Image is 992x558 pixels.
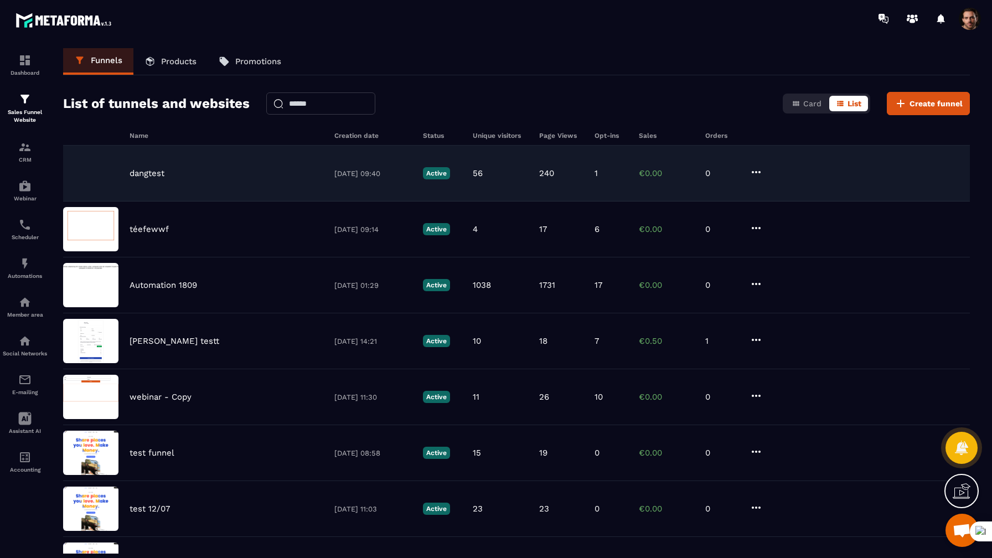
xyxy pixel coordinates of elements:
p: Active [423,223,450,235]
p: Member area [3,312,47,318]
a: schedulerschedulerScheduler [3,210,47,249]
img: social-network [18,334,32,348]
p: 1731 [539,280,555,290]
p: 0 [705,504,738,514]
img: image [63,319,118,363]
p: Active [423,447,450,459]
img: image [63,431,118,475]
p: Assistant AI [3,428,47,434]
p: Products [161,56,197,66]
p: CRM [3,157,47,163]
p: 0 [705,168,738,178]
p: €0.50 [639,336,694,346]
p: Active [423,167,450,179]
p: Automations [3,273,47,279]
p: 11 [473,392,479,402]
p: [PERSON_NAME] testt [130,336,219,346]
img: automations [18,179,32,193]
img: accountant [18,451,32,464]
img: automations [18,257,32,270]
p: €0.00 [639,224,694,234]
p: 0 [595,504,600,514]
span: Card [803,99,821,108]
a: formationformationSales Funnel Website [3,84,47,132]
p: [DATE] 11:30 [334,393,412,401]
h6: Name [130,132,323,139]
a: Products [133,48,208,75]
p: téefewwf [130,224,169,234]
h6: Opt-ins [595,132,628,139]
p: €0.00 [639,392,694,402]
p: 0 [705,280,738,290]
p: 10 [595,392,603,402]
h6: Creation date [334,132,412,139]
h2: List of tunnels and websites [63,92,250,115]
p: test funnel [130,448,174,458]
span: Create funnel [910,98,963,109]
p: 19 [539,448,547,458]
p: 15 [473,448,481,458]
p: Accounting [3,467,47,473]
a: automationsautomationsAutomations [3,249,47,287]
p: Funnels [91,55,122,65]
p: 23 [539,504,549,514]
p: [DATE] 09:40 [334,169,412,178]
h6: Orders [705,132,738,139]
button: Card [785,96,828,111]
a: formationformationCRM [3,132,47,171]
p: 7 [595,336,599,346]
p: €0.00 [639,168,694,178]
p: €0.00 [639,448,694,458]
img: formation [18,54,32,67]
p: Active [423,391,450,403]
img: formation [18,92,32,106]
h6: Sales [639,132,694,139]
img: image [63,487,118,531]
p: [DATE] 14:21 [334,337,412,345]
p: Sales Funnel Website [3,108,47,124]
p: 56 [473,168,483,178]
a: emailemailE-mailing [3,365,47,404]
p: Webinar [3,195,47,201]
p: 0 [705,224,738,234]
p: [DATE] 01:29 [334,281,412,290]
p: 18 [539,336,547,346]
p: 17 [595,280,602,290]
a: Promotions [208,48,292,75]
img: image [63,375,118,419]
p: 4 [473,224,478,234]
p: 0 [595,448,600,458]
h6: Unique visitors [473,132,528,139]
h6: Page Views [539,132,583,139]
p: Automation 1809 [130,280,197,290]
img: email [18,373,32,386]
p: Dashboard [3,70,47,76]
p: 0 [705,448,738,458]
img: logo [15,10,115,30]
p: E-mailing [3,389,47,395]
h6: Status [423,132,462,139]
p: Promotions [235,56,281,66]
p: 1038 [473,280,491,290]
p: 1 [705,336,738,346]
p: [DATE] 09:14 [334,225,412,234]
p: [DATE] 08:58 [334,449,412,457]
button: List [829,96,868,111]
a: formationformationDashboard [3,45,47,84]
a: social-networksocial-networkSocial Networks [3,326,47,365]
a: Funnels [63,48,133,75]
p: €0.00 [639,280,694,290]
p: €0.00 [639,504,694,514]
img: image [63,151,118,195]
button: Create funnel [887,92,970,115]
p: 26 [539,392,549,402]
p: Active [423,279,450,291]
p: 10 [473,336,481,346]
img: automations [18,296,32,309]
p: Social Networks [3,350,47,356]
a: Assistant AI [3,404,47,442]
p: 23 [473,504,483,514]
img: scheduler [18,218,32,231]
img: image [63,207,118,251]
a: automationsautomationsMember area [3,287,47,326]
